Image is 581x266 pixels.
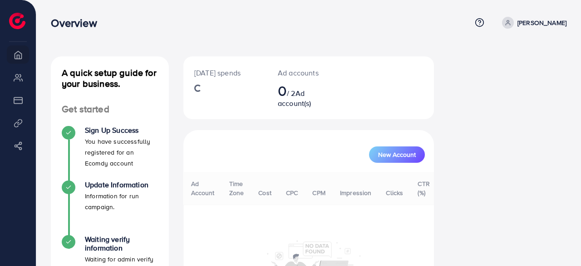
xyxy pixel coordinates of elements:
h4: A quick setup guide for your business. [51,67,169,89]
span: New Account [378,151,416,158]
a: [PERSON_NAME] [498,17,566,29]
p: Ad accounts [278,67,319,78]
span: 0 [278,80,287,101]
img: logo [9,13,25,29]
h2: / 2 [278,82,319,108]
h4: Update Information [85,181,158,189]
p: [PERSON_NAME] [517,17,566,28]
h3: Overview [51,16,104,30]
button: New Account [369,146,425,163]
h4: Get started [51,104,169,115]
li: Update Information [51,181,169,235]
h4: Waiting verify information [85,235,158,252]
p: Information for run campaign. [85,191,158,212]
li: Sign Up Success [51,126,169,181]
p: [DATE] spends [194,67,256,78]
span: Ad account(s) [278,88,311,108]
h4: Sign Up Success [85,126,158,135]
p: You have successfully registered for an Ecomdy account [85,136,158,169]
